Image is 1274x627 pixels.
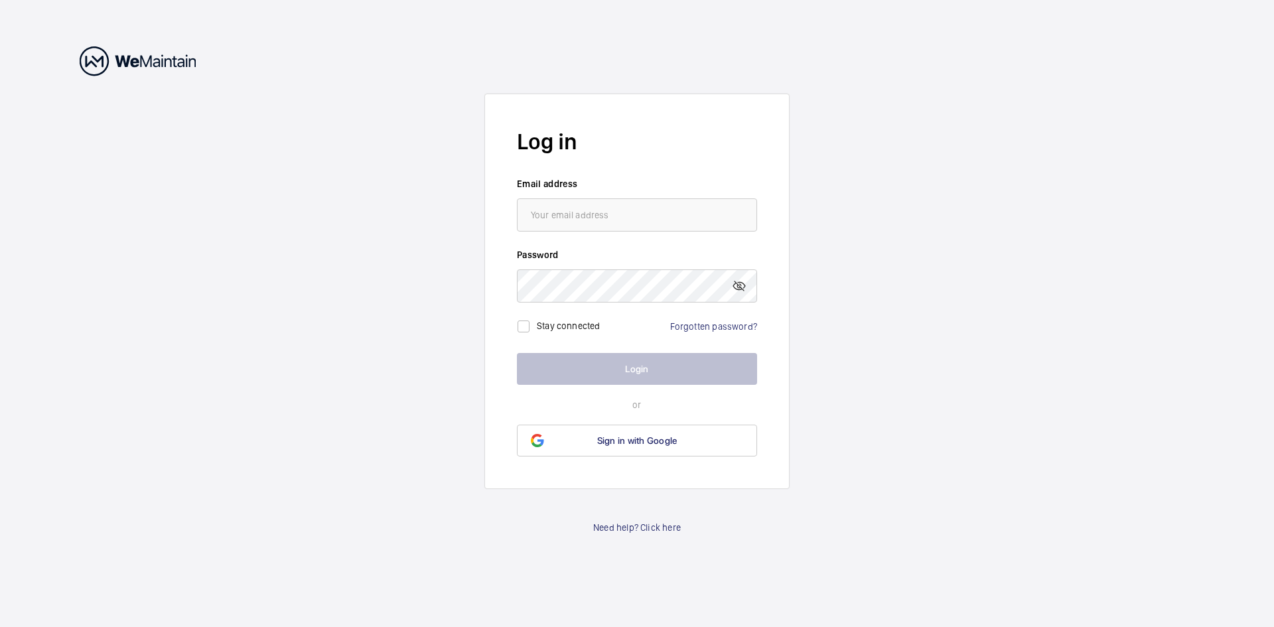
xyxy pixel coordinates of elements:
label: Stay connected [537,320,601,330]
label: Password [517,248,757,261]
button: Login [517,353,757,385]
p: or [517,398,757,411]
a: Forgotten password? [670,321,757,332]
h2: Log in [517,126,757,157]
input: Your email address [517,198,757,232]
span: Sign in with Google [597,435,677,446]
label: Email address [517,177,757,190]
a: Need help? Click here [593,521,681,534]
